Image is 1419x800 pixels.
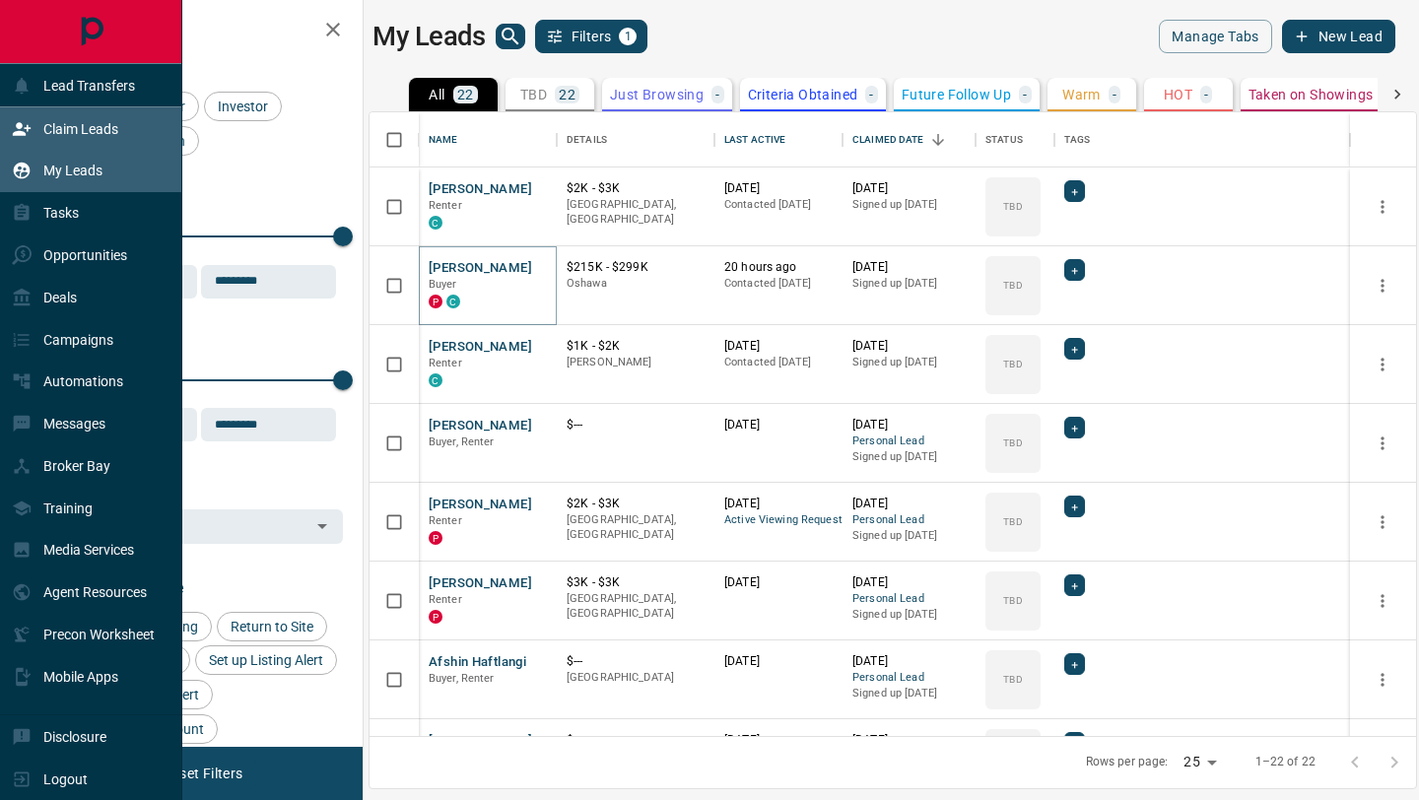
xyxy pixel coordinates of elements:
[1071,260,1078,280] span: +
[724,653,833,670] p: [DATE]
[429,496,532,514] button: [PERSON_NAME]
[1003,278,1022,293] p: TBD
[1368,586,1397,616] button: more
[1064,653,1085,675] div: +
[621,30,635,43] span: 1
[1064,732,1085,754] div: +
[567,732,705,749] p: $---
[1071,181,1078,201] span: +
[852,670,966,687] span: Personal Lead
[567,496,705,512] p: $2K - $3K
[429,653,526,672] button: Afshin Haftlangi
[429,373,442,387] div: condos.ca
[1071,654,1078,674] span: +
[724,417,833,433] p: [DATE]
[535,20,648,53] button: Filters1
[1249,88,1374,101] p: Taken on Showings
[1282,20,1395,53] button: New Lead
[429,610,442,624] div: property.ca
[1368,192,1397,222] button: more
[1255,754,1316,770] p: 1–22 of 22
[1064,496,1085,517] div: +
[204,92,282,121] div: Investor
[1064,574,1085,596] div: +
[446,295,460,308] div: condos.ca
[924,126,952,154] button: Sort
[429,338,532,357] button: [PERSON_NAME]
[419,112,557,167] div: Name
[1023,88,1027,101] p: -
[429,295,442,308] div: property.ca
[567,670,705,686] p: [GEOGRAPHIC_DATA]
[429,435,495,448] span: Buyer, Renter
[1003,672,1022,687] p: TBD
[852,180,966,197] p: [DATE]
[1368,350,1397,379] button: more
[429,574,532,593] button: [PERSON_NAME]
[567,338,705,355] p: $1K - $2K
[217,612,327,641] div: Return to Site
[496,24,525,49] button: search button
[724,259,833,276] p: 20 hours ago
[852,338,966,355] p: [DATE]
[429,593,462,606] span: Renter
[724,180,833,197] p: [DATE]
[429,732,532,751] button: [PERSON_NAME]
[1368,507,1397,537] button: more
[429,216,442,230] div: condos.ca
[150,757,255,790] button: Reset Filters
[429,357,462,369] span: Renter
[852,259,966,276] p: [DATE]
[372,21,486,52] h1: My Leads
[1071,339,1078,359] span: +
[195,645,337,675] div: Set up Listing Alert
[1368,429,1397,458] button: more
[1003,435,1022,450] p: TBD
[429,112,458,167] div: Name
[557,112,714,167] div: Details
[724,338,833,355] p: [DATE]
[429,180,532,199] button: [PERSON_NAME]
[852,355,966,370] p: Signed up [DATE]
[715,88,719,101] p: -
[1368,665,1397,695] button: more
[1054,112,1350,167] div: Tags
[429,672,495,685] span: Buyer, Renter
[852,197,966,213] p: Signed up [DATE]
[1159,20,1271,53] button: Manage Tabs
[429,531,442,545] div: property.ca
[852,512,966,529] span: Personal Lead
[852,574,966,591] p: [DATE]
[1003,357,1022,371] p: TBD
[610,88,704,101] p: Just Browsing
[224,619,320,634] span: Return to Site
[567,591,705,622] p: [GEOGRAPHIC_DATA], [GEOGRAPHIC_DATA]
[852,112,924,167] div: Claimed Date
[1003,593,1022,608] p: TBD
[567,112,607,167] div: Details
[1064,180,1085,202] div: +
[1071,497,1078,516] span: +
[852,449,966,465] p: Signed up [DATE]
[724,276,833,292] p: Contacted [DATE]
[852,686,966,701] p: Signed up [DATE]
[308,512,336,540] button: Open
[1062,88,1101,101] p: Warm
[902,88,1011,101] p: Future Follow Up
[567,180,705,197] p: $2K - $3K
[567,653,705,670] p: $---
[724,512,833,529] span: Active Viewing Request
[520,88,547,101] p: TBD
[724,112,785,167] div: Last Active
[1064,338,1085,360] div: +
[429,278,457,291] span: Buyer
[1071,575,1078,595] span: +
[211,99,275,114] span: Investor
[852,417,966,433] p: [DATE]
[852,607,966,623] p: Signed up [DATE]
[852,496,966,512] p: [DATE]
[1064,259,1085,281] div: +
[1164,88,1192,101] p: HOT
[724,496,833,512] p: [DATE]
[429,259,532,278] button: [PERSON_NAME]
